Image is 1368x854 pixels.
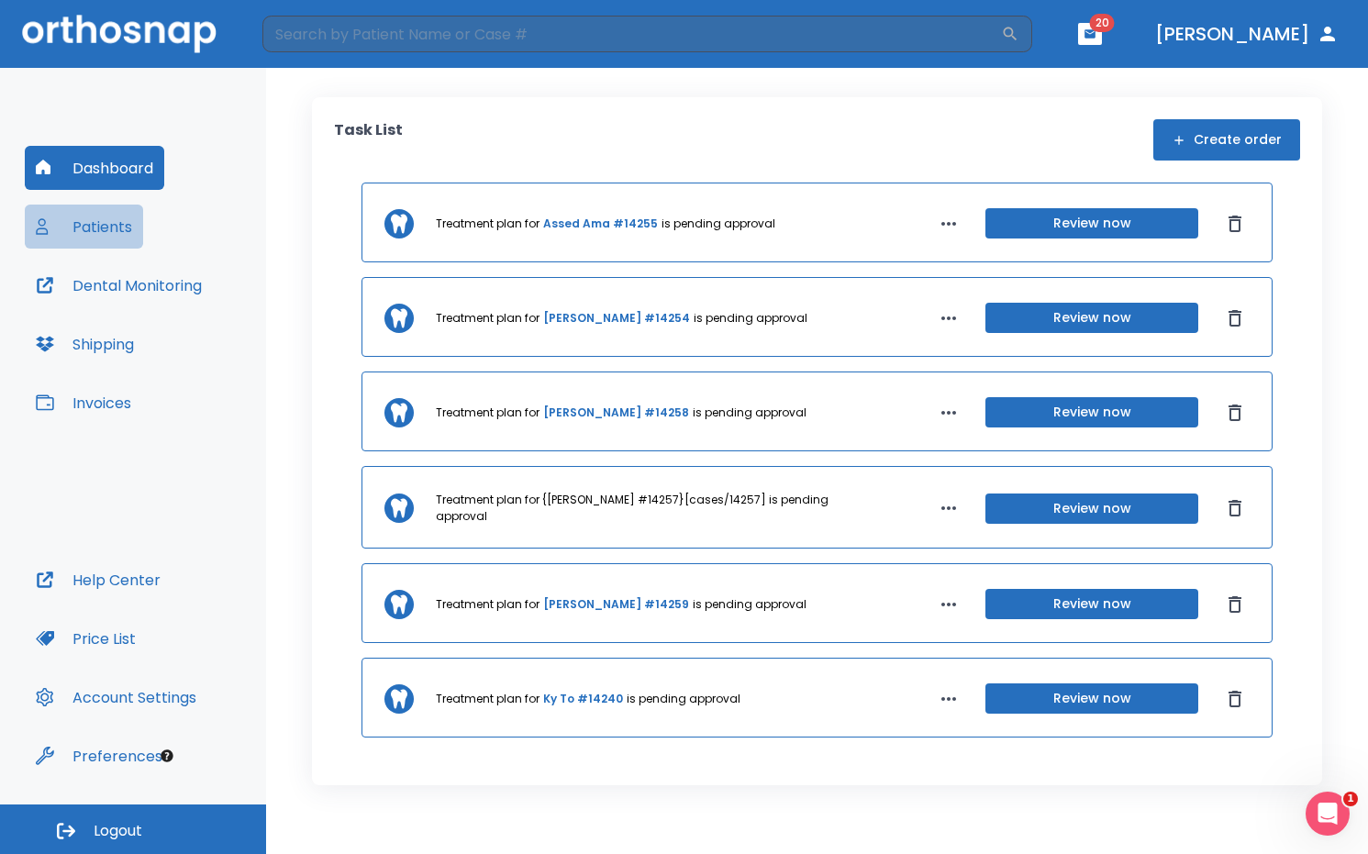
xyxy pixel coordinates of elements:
[436,492,868,525] p: Treatment plan for {[PERSON_NAME] #14257}[cases/14257] is pending approval
[25,146,164,190] button: Dashboard
[985,303,1198,333] button: Review now
[543,691,623,707] a: Ky To #14240
[25,675,207,719] button: Account Settings
[543,310,690,327] a: [PERSON_NAME] #14254
[159,748,175,764] div: Tooltip anchor
[1220,590,1250,619] button: Dismiss
[543,596,689,613] a: [PERSON_NAME] #14259
[1220,494,1250,523] button: Dismiss
[1220,398,1250,427] button: Dismiss
[985,397,1198,427] button: Review now
[25,263,213,307] button: Dental Monitoring
[985,494,1198,524] button: Review now
[1343,792,1358,806] span: 1
[1148,17,1346,50] button: [PERSON_NAME]
[436,310,539,327] p: Treatment plan for
[436,596,539,613] p: Treatment plan for
[94,821,142,841] span: Logout
[985,208,1198,238] button: Review now
[1220,209,1250,238] button: Dismiss
[543,405,689,421] a: [PERSON_NAME] #14258
[334,119,403,161] p: Task List
[436,216,539,232] p: Treatment plan for
[25,205,143,249] button: Patients
[985,683,1198,714] button: Review now
[543,216,658,232] a: Assed Ama #14255
[1153,119,1300,161] button: Create order
[262,16,1001,52] input: Search by Patient Name or Case #
[436,691,539,707] p: Treatment plan for
[1220,304,1250,333] button: Dismiss
[1090,14,1115,32] span: 20
[662,216,775,232] p: is pending approval
[22,15,217,52] img: Orthosnap
[1220,684,1250,714] button: Dismiss
[694,310,807,327] p: is pending approval
[627,691,740,707] p: is pending approval
[25,558,172,602] button: Help Center
[25,616,147,660] button: Price List
[985,589,1198,619] button: Review now
[436,405,539,421] p: Treatment plan for
[693,405,806,421] p: is pending approval
[1306,792,1350,836] iframe: Intercom live chat
[693,596,806,613] p: is pending approval
[25,381,142,425] button: Invoices
[25,734,173,778] button: Preferences
[25,322,145,366] button: Shipping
